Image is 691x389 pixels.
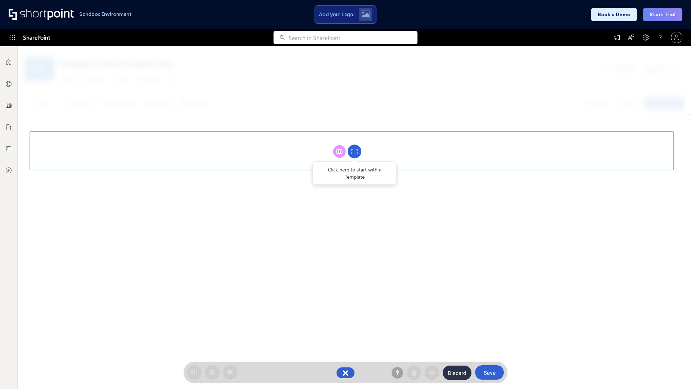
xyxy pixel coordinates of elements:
[591,8,637,21] button: Book a Demo
[361,10,370,18] img: Upload logo
[23,29,50,46] span: SharePoint
[475,365,504,380] button: Save
[79,12,132,16] h1: Sandbox Environment
[289,31,417,44] input: Search in SharePoint
[319,11,354,18] span: Add your Logo:
[643,8,682,21] button: Start Trial
[655,354,691,389] iframe: Chat Widget
[443,366,471,380] button: Discard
